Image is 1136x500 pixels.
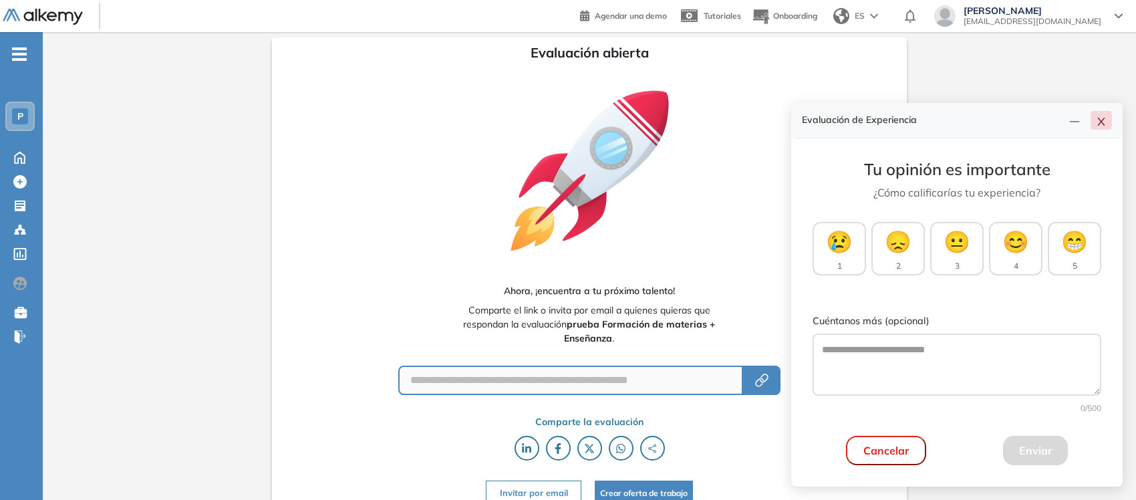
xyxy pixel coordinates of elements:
span: line [1069,116,1080,127]
span: 😁 [1061,225,1088,257]
button: Enviar [1003,436,1068,465]
b: prueba Formación de materias + Enseñanza [564,318,715,344]
span: P [17,111,23,122]
div: 0 /500 [813,402,1101,414]
span: [EMAIL_ADDRESS][DOMAIN_NAME] [964,16,1101,27]
span: Comparte el link o invita por email a quienes quieras que respondan la evaluación . [458,303,720,346]
h4: Evaluación de Experiencia [802,114,1064,126]
button: Cancelar [846,436,926,465]
p: ¿Cómo calificarías tu experiencia? [813,184,1101,201]
span: 😐 [944,225,970,257]
span: Agendar una demo [595,11,667,21]
span: 1 [837,260,842,272]
button: 😊4 [989,222,1042,275]
img: arrow [870,13,878,19]
span: Evaluación abierta [531,43,649,63]
button: 😢1 [813,222,866,275]
button: 😐3 [930,222,984,275]
span: Comparte la evaluación [535,415,644,429]
span: 5 [1073,260,1077,272]
button: line [1064,111,1085,130]
label: Cuéntanos más (opcional) [813,314,1101,329]
i: - [12,53,27,55]
button: 😁5 [1048,222,1101,275]
span: Tutoriales [704,11,741,21]
span: 😢 [826,225,853,257]
span: [PERSON_NAME] [964,5,1101,16]
img: Logo [3,9,83,25]
button: Onboarding [752,2,817,31]
span: Ahora, ¡encuentra a tu próximo talento! [504,284,675,298]
span: 😊 [1002,225,1029,257]
span: close [1096,116,1107,127]
span: ES [855,10,865,22]
span: 3 [955,260,960,272]
a: Agendar una demo [580,7,667,23]
button: 😞2 [871,222,925,275]
span: 4 [1014,260,1018,272]
h3: Tu opinión es importante [813,160,1101,179]
button: close [1091,111,1112,130]
span: 2 [896,260,901,272]
span: 😞 [885,225,911,257]
span: Onboarding [773,11,817,21]
img: world [833,8,849,24]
